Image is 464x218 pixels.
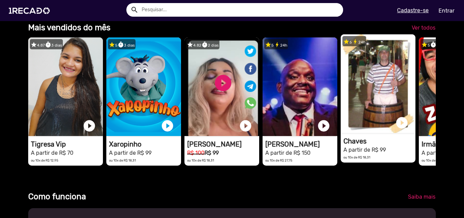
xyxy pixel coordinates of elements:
h1: Xaropinho [109,140,181,148]
h1: [PERSON_NAME] [265,140,337,148]
small: ou 10x de R$ 12,95 [31,158,58,162]
span: Saiba mais [408,194,435,200]
b: Como funciona [28,192,86,201]
b: R$ 99 [204,150,219,156]
small: A partir de R$ 150 [265,150,310,156]
b: Mais vendidos do mês [28,23,110,32]
mat-icon: Example home icon [130,6,139,14]
button: Example home icon [128,3,140,15]
small: ou 10x de R$ 27,56 [422,158,449,162]
small: A partir de R$ 99 [109,150,151,156]
u: Cadastre-se [397,7,429,14]
small: R$ 100 [187,150,204,156]
video: 1RECADO vídeos dedicados para fãs e empresas [28,37,103,136]
a: play_circle_filled [161,119,174,133]
a: play_circle_filled [317,119,331,133]
span: Ver todos [412,24,435,31]
video: 1RECADO vídeos dedicados para fãs e empresas [106,37,181,136]
a: Entrar [434,5,459,17]
h1: Chaves [343,137,415,145]
small: ou 10x de R$ 27,75 [265,158,292,162]
h1: [PERSON_NAME] [187,140,259,148]
h1: Tigresa Vip [31,140,103,148]
a: Saiba mais [403,191,441,203]
video: 1RECADO vídeos dedicados para fãs e empresas [184,37,259,136]
a: play_circle_filled [83,119,96,133]
small: ou 10x de R$ 18,31 [343,155,370,159]
small: A partir de R$ 70 [31,150,73,156]
input: Pesquisar... [137,3,343,17]
a: play_circle_filled [395,116,409,130]
small: A partir de R$ 99 [343,147,386,153]
small: ou 10x de R$ 18,31 [109,158,136,162]
video: 1RECADO vídeos dedicados para fãs e empresas [263,37,337,136]
video: 1RECADO vídeos dedicados para fãs e empresas [341,34,415,133]
small: ou 10x de R$ 18,31 [187,158,214,162]
a: play_circle_filled [239,119,252,133]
